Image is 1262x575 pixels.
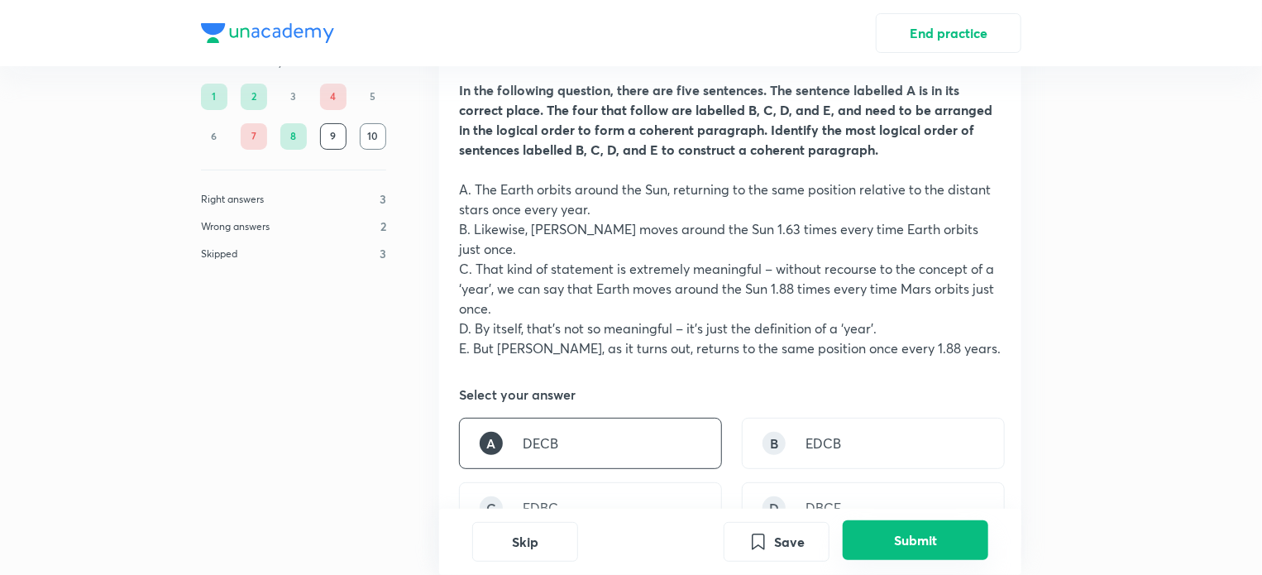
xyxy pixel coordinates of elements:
[380,190,386,208] p: 3
[360,84,386,110] div: 5
[480,496,503,520] div: C
[280,123,307,150] div: 8
[201,247,237,261] p: Skipped
[843,520,988,560] button: Submit
[523,498,558,518] p: EDBC
[459,259,1001,319] p: C. That kind of statement is extremely meaningful – without recourse to the concept of a ‘year’, ...
[201,219,270,234] p: Wrong answers
[805,498,841,518] p: DBCE
[459,180,1001,219] p: A. The Earth orbits around the Sun, returning to the same position relative to the distant stars ...
[380,245,386,262] p: 3
[201,23,334,43] img: Company Logo
[480,432,503,455] div: A
[201,84,227,110] div: 1
[762,432,786,455] div: B
[280,84,307,110] div: 3
[380,218,386,235] p: 2
[876,13,1021,53] button: End practice
[459,319,1001,338] p: D. By itself, that’s not so meaningful – it’s just the definition of a ‘year’.
[201,192,264,207] p: Right answers
[241,123,267,150] div: 7
[762,496,786,520] div: D
[472,522,578,562] button: Skip
[201,123,227,150] div: 6
[320,123,347,150] div: 9
[320,84,347,110] div: 4
[805,434,841,453] p: EDCB
[360,123,386,150] div: 10
[241,84,267,110] div: 2
[459,338,1001,358] p: E. But [PERSON_NAME], as it turns out, returns to the same position once every 1.88 years.
[523,434,558,453] p: DECB
[459,385,576,405] h5: Select your answer
[459,81,992,158] strong: In the following question, there are five sentences. The sentence labelled A is in its correct pl...
[459,219,1001,259] p: B. Likewise, [PERSON_NAME] moves around the Sun 1.63 times every time Earth orbits just once.
[724,522,829,562] button: Save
